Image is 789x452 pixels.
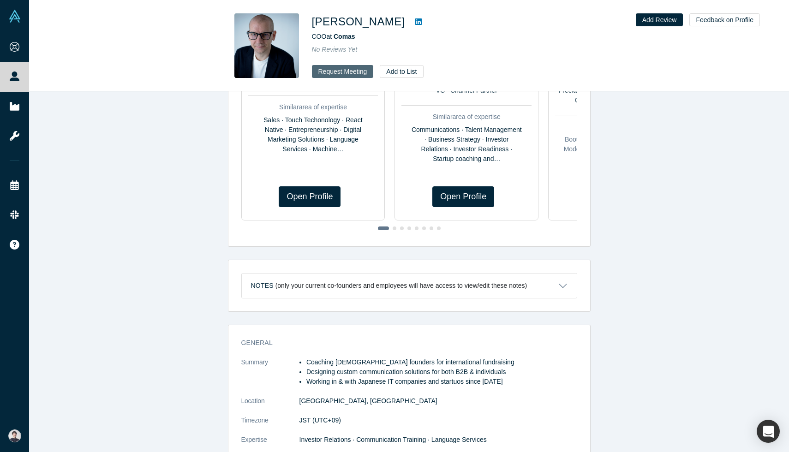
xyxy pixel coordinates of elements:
[299,416,577,425] dd: JST (UTC+09)
[306,377,577,387] li: Working in & with Japanese IT companies and startuos since [DATE]
[564,136,677,162] span: Bootstrap · Idea Generation · Business Model Canvas · Investor Relations · AI · Business Development
[312,13,405,30] h1: [PERSON_NAME]
[8,10,21,23] img: Alchemist Vault Logo
[334,33,355,40] a: Comas
[312,65,374,78] button: Request Meeting
[241,396,299,416] dt: Location
[636,13,683,26] button: Add Review
[241,416,299,435] dt: Timezone
[251,281,274,291] h3: Notes
[380,65,423,78] button: Add to List
[234,13,299,78] img: John VanSomeren's Profile Image
[248,102,378,112] div: Similar area of expertise
[299,436,487,443] span: Investor Relations · Communication Training · Language Services
[401,125,532,164] div: Communications · Talent Management · Business Strategy · Investor Relations · Investor Readiness ...
[306,357,577,367] li: Coaching [DEMOGRAPHIC_DATA] founders for international fundraising
[241,338,564,348] h3: General
[241,357,299,396] dt: Summary
[242,274,577,298] button: Notes (only your current co-founders and employees will have access to view/edit these notes)
[275,282,527,290] p: (only your current co-founders and employees will have access to view/edit these notes)
[299,396,577,406] dd: [GEOGRAPHIC_DATA], [GEOGRAPHIC_DATA]
[312,33,355,40] span: COO at
[279,186,341,207] a: Open Profile
[689,13,760,26] button: Feedback on Profile
[8,429,21,442] img: Katsutoshi Tabata's Account
[432,186,494,207] a: Open Profile
[555,122,685,131] div: Similar area of expertise
[401,112,532,122] div: Similar area of expertise
[306,367,577,377] li: Designing custom communication solutions for both B2B & individuals
[248,115,378,154] div: Sales · Touch Techonology · React Native · Entrepreneurship · Digital Marketing Solutions · Langu...
[312,46,358,53] span: No Reviews Yet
